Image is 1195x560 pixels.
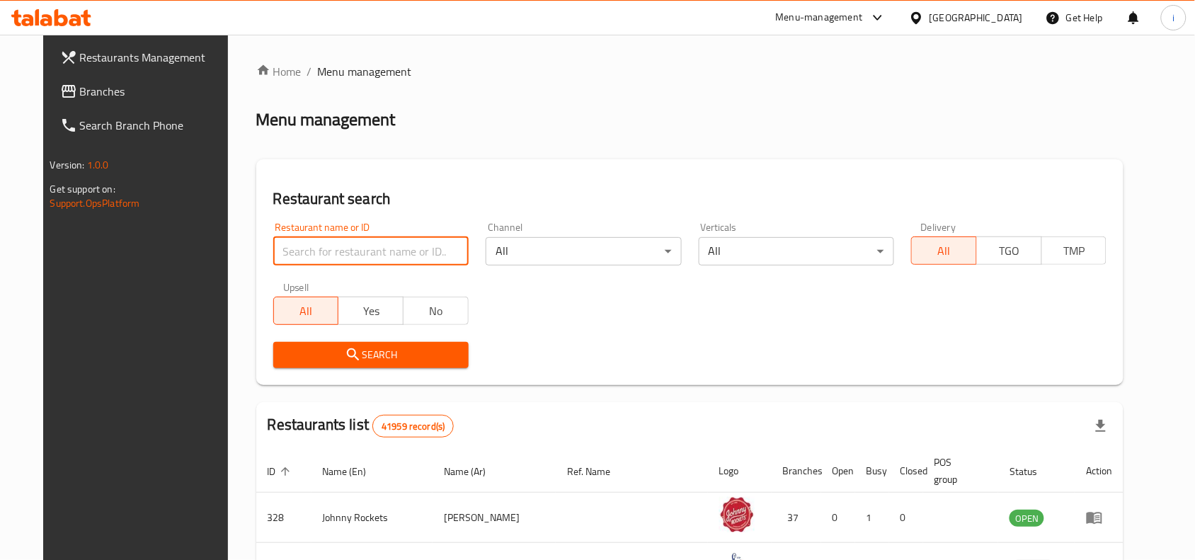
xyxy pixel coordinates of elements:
[256,493,311,543] td: 328
[80,83,231,100] span: Branches
[708,450,772,493] th: Logo
[49,74,243,108] a: Branches
[403,297,469,325] button: No
[1086,509,1112,526] div: Menu
[567,463,629,480] span: Ref. Name
[409,301,463,321] span: No
[373,420,453,433] span: 41959 record(s)
[1075,450,1123,493] th: Action
[268,463,295,480] span: ID
[256,63,302,80] a: Home
[889,450,923,493] th: Closed
[889,493,923,543] td: 0
[285,346,457,364] span: Search
[338,297,404,325] button: Yes
[1041,236,1107,265] button: TMP
[719,497,755,532] img: Johnny Rockets
[433,493,556,543] td: [PERSON_NAME]
[323,463,385,480] span: Name (En)
[49,108,243,142] a: Search Branch Phone
[344,301,398,321] span: Yes
[280,301,333,321] span: All
[486,237,681,265] div: All
[976,236,1042,265] button: TGO
[307,63,312,80] li: /
[911,236,977,265] button: All
[776,9,863,26] div: Menu-management
[273,188,1107,210] h2: Restaurant search
[1048,241,1102,261] span: TMP
[80,49,231,66] span: Restaurants Management
[80,117,231,134] span: Search Branch Phone
[699,237,894,265] div: All
[821,493,855,543] td: 0
[1084,409,1118,443] div: Export file
[855,450,889,493] th: Busy
[256,108,396,131] h2: Menu management
[87,156,109,174] span: 1.0.0
[1010,510,1044,527] div: OPEN
[372,415,454,438] div: Total records count
[283,282,309,292] label: Upsell
[273,237,469,265] input: Search for restaurant name or ID..
[821,450,855,493] th: Open
[49,40,243,74] a: Restaurants Management
[1010,510,1044,527] span: OPEN
[921,222,956,232] label: Delivery
[311,493,433,543] td: Johnny Rockets
[930,10,1023,25] div: [GEOGRAPHIC_DATA]
[273,297,339,325] button: All
[772,493,821,543] td: 37
[268,414,454,438] h2: Restaurants list
[983,241,1036,261] span: TGO
[917,241,971,261] span: All
[772,450,821,493] th: Branches
[855,493,889,543] td: 1
[318,63,412,80] span: Menu management
[50,194,140,212] a: Support.OpsPlatform
[1010,463,1056,480] span: Status
[444,463,504,480] span: Name (Ar)
[273,342,469,368] button: Search
[1172,10,1174,25] span: i
[256,63,1124,80] nav: breadcrumb
[50,180,115,198] span: Get support on:
[50,156,85,174] span: Version:
[934,454,982,488] span: POS group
